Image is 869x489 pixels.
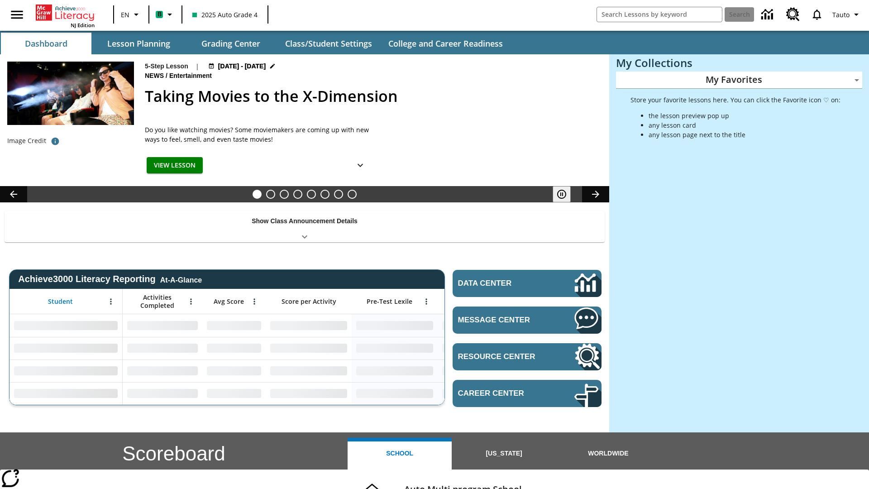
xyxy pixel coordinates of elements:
[192,10,258,19] span: 2025 Auto Grade 4
[616,57,862,69] h3: My Collections
[152,6,179,23] button: Boost Class color is mint green. Change class color
[104,295,118,308] button: Open Menu
[458,279,544,288] span: Data Center
[123,314,202,337] div: No Data,
[553,186,580,202] div: Pause
[420,295,433,308] button: Open Menu
[556,438,660,470] button: Worldwide
[218,62,266,71] span: [DATE] - [DATE]
[278,33,379,54] button: Class/Student Settings
[123,360,202,382] div: No Data,
[160,274,202,284] div: At-A-Glance
[597,7,722,22] input: search field
[253,190,262,199] button: Slide 1 Taking Movies to the X-Dimension
[307,190,316,199] button: Slide 5 One Idea, Lots of Hard Work
[252,216,358,226] p: Show Class Announcement Details
[367,297,412,306] span: Pre-Test Lexile
[649,130,840,139] li: any lesson page next to the title
[438,382,524,405] div: No Data,
[458,316,547,325] span: Message Center
[351,157,369,174] button: Show Details
[452,438,556,470] button: [US_STATE]
[458,352,547,361] span: Resource Center
[248,295,261,308] button: Open Menu
[145,62,188,71] p: 5-Step Lesson
[805,3,829,26] a: Notifications
[832,10,850,19] span: Tauto
[123,337,202,360] div: No Data,
[381,33,510,54] button: College and Career Readiness
[458,389,547,398] span: Career Center
[169,71,214,81] span: Entertainment
[206,62,278,71] button: Aug 18 - Aug 24 Choose Dates
[582,186,609,202] button: Lesson carousel, Next
[46,133,64,149] button: Photo credit: Photo by The Asahi Shimbun via Getty Images
[4,1,30,28] button: Open side menu
[781,2,805,27] a: Resource Center, Will open in new tab
[186,33,276,54] button: Grading Center
[36,4,95,22] a: Home
[438,314,524,337] div: No Data,
[5,211,605,242] div: Show Class Announcement Details
[202,337,266,360] div: No Data,
[145,125,371,144] p: Do you like watching movies? Some moviemakers are coming up with new ways to feel, smell, and eve...
[145,71,166,81] span: News
[553,186,571,202] button: Pause
[616,72,862,89] div: My Favorites
[48,297,73,306] span: Student
[36,3,95,29] div: Home
[202,314,266,337] div: No Data,
[453,307,602,334] a: Message Center
[282,297,336,306] span: Score per Activity
[196,62,199,71] span: |
[1,33,91,54] button: Dashboard
[334,190,343,199] button: Slide 7 Career Lesson
[7,136,46,145] p: Image Credit
[121,10,129,19] span: EN
[7,62,134,125] img: Panel in front of the seats sprays water mist to the happy audience at a 4DX-equipped theater.
[348,190,357,199] button: Slide 8 Sleepless in the Animal Kingdom
[649,111,840,120] li: the lesson preview pop up
[123,382,202,405] div: No Data,
[829,6,865,23] button: Profile/Settings
[280,190,289,199] button: Slide 3 Do You Want Fries With That?
[438,337,524,360] div: No Data,
[453,343,602,370] a: Resource Center, Will open in new tab
[630,95,840,105] p: Store your favorite lessons here. You can click the Favorite icon ♡ on:
[453,270,602,297] a: Data Center
[158,9,162,20] span: B
[71,22,95,29] span: NJ Edition
[438,360,524,382] div: No Data,
[348,438,452,470] button: School
[214,297,244,306] span: Avg Score
[202,382,266,405] div: No Data,
[453,380,602,407] a: Career Center
[166,72,167,79] span: /
[202,360,266,382] div: No Data,
[649,120,840,130] li: any lesson card
[127,293,187,310] span: Activities Completed
[93,33,184,54] button: Lesson Planning
[147,157,203,174] button: View Lesson
[18,274,202,284] span: Achieve3000 Literacy Reporting
[293,190,302,199] button: Slide 4 What's the Big Idea?
[756,2,781,27] a: Data Center
[320,190,329,199] button: Slide 6 Pre-release lesson
[184,295,198,308] button: Open Menu
[145,85,598,108] h2: Taking Movies to the X-Dimension
[266,190,275,199] button: Slide 2 Cars of the Future?
[117,6,146,23] button: Language: EN, Select a language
